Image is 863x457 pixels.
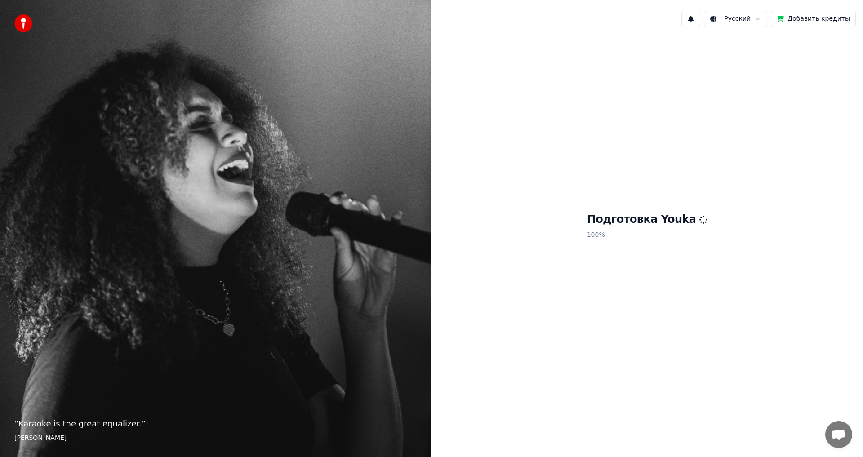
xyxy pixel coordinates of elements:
h1: Подготовка Youka [587,213,708,227]
p: “ Karaoke is the great equalizer. ” [14,417,417,430]
div: Открытый чат [825,421,852,448]
img: youka [14,14,32,32]
button: Добавить кредиты [771,11,856,27]
p: 100 % [587,227,708,243]
footer: [PERSON_NAME] [14,434,417,443]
